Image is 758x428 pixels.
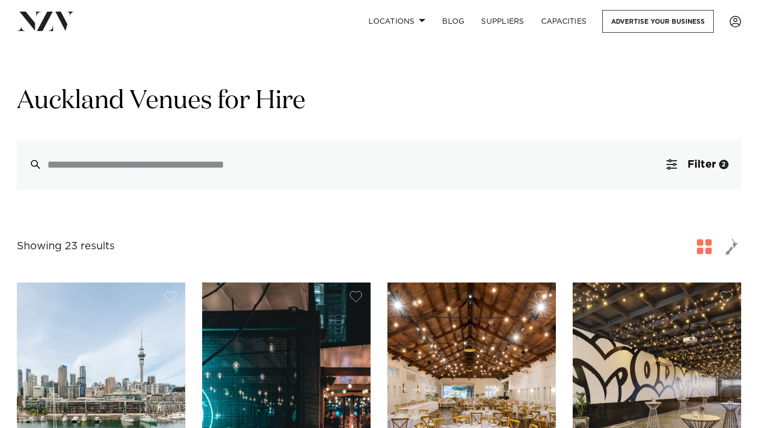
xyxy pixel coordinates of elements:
div: Showing 23 results [17,238,115,255]
h1: Auckland Venues for Hire [17,85,741,118]
img: nzv-logo.png [17,12,74,31]
span: Filter [687,159,716,170]
a: Advertise your business [602,10,714,33]
a: Capacities [533,10,595,33]
div: 2 [719,160,729,169]
a: SUPPLIERS [473,10,532,33]
a: Locations [360,10,434,33]
a: BLOG [434,10,473,33]
button: Filter2 [654,139,741,190]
